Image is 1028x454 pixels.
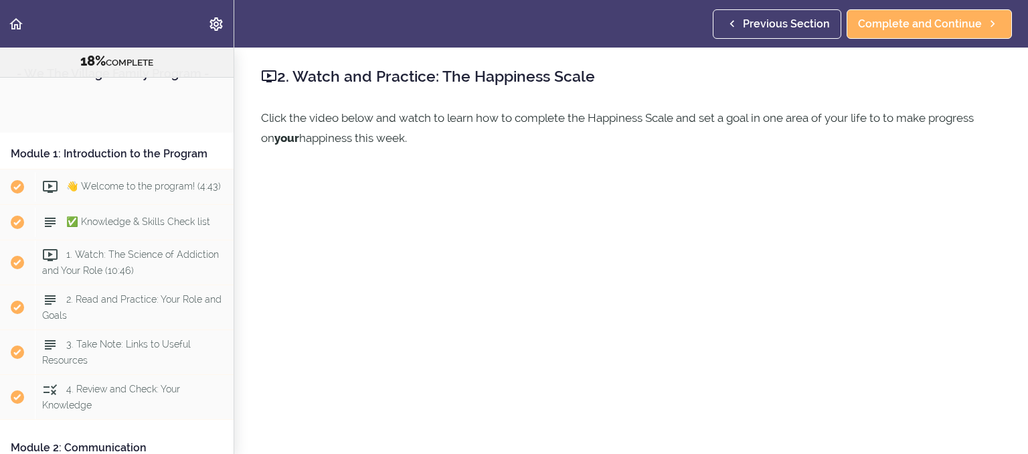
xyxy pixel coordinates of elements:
strong: your [274,131,299,145]
svg: Back to course curriculum [8,16,24,32]
span: 4. Review and Check: Your Knowledge [42,384,180,410]
a: Complete and Continue [847,9,1012,39]
span: Previous Section [743,16,830,32]
span: 18% [80,53,106,69]
svg: Settings Menu [208,16,224,32]
h2: 2. Watch and Practice: The Happiness Scale [261,65,1001,88]
span: 1. Watch: The Science of Addiction and Your Role (10:46) [42,249,219,275]
a: Previous Section [713,9,841,39]
span: Complete and Continue [858,16,982,32]
span: happiness this week. [299,131,407,145]
span: 3. Take Note: Links to Useful Resources [42,339,191,365]
span: Click the video below and watch to learn how to complete the Happiness Scale and set a goal in on... [261,111,974,145]
span: 👋 Welcome to the program! (4:43) [66,181,221,192]
span: ✅ Knowledge & Skills Check list [66,216,210,227]
span: 2. Read and Practice: Your Role and Goals [42,294,222,320]
div: COMPLETE [17,53,217,70]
